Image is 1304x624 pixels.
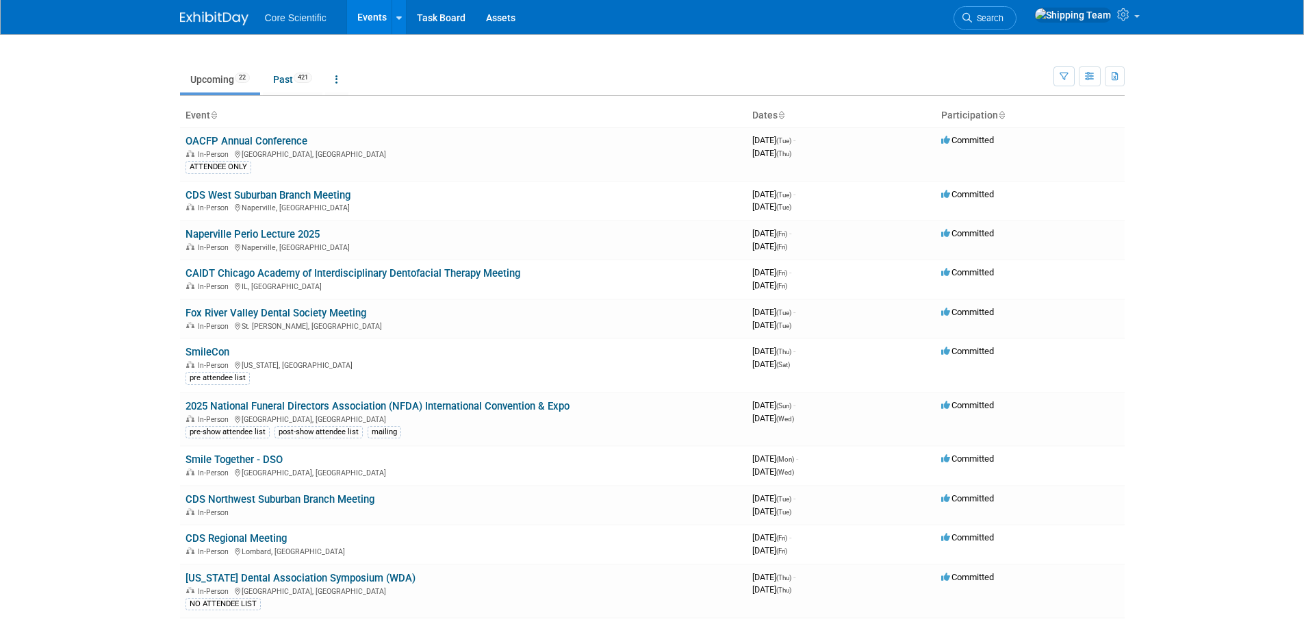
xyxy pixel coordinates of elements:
span: - [793,307,795,317]
span: In-Person [198,361,233,370]
span: Committed [941,135,994,145]
span: (Fri) [776,534,787,542]
span: Committed [941,453,994,464]
img: In-Person Event [186,469,194,475]
span: [DATE] [752,413,794,423]
span: In-Person [198,243,233,252]
span: [DATE] [752,346,795,356]
span: [DATE] [752,307,795,317]
span: (Fri) [776,243,787,251]
a: CDS Regional Meeting [186,532,287,545]
a: Sort by Start Date [778,110,784,121]
a: OACFP Annual Conference [186,135,307,147]
span: [DATE] [752,453,798,464]
span: In-Person [198,415,233,424]
span: In-Person [198,547,233,556]
span: Committed [941,532,994,542]
a: Naperville Perio Lecture 2025 [186,228,320,240]
img: Shipping Team [1034,8,1112,23]
img: In-Person Event [186,203,194,210]
img: In-Person Event [186,508,194,515]
span: (Tue) [776,191,791,199]
div: IL, [GEOGRAPHIC_DATA] [186,280,741,291]
span: (Tue) [776,137,791,145]
span: (Wed) [776,469,794,476]
span: Committed [941,189,994,199]
th: Event [180,104,747,127]
span: [DATE] [752,493,795,503]
a: Smile Together - DSO [186,453,283,466]
span: Committed [941,493,994,503]
span: Committed [941,228,994,238]
span: (Mon) [776,455,794,463]
span: [DATE] [752,572,795,582]
span: [DATE] [752,320,791,330]
th: Participation [936,104,1125,127]
img: In-Person Event [186,282,194,289]
span: Core Scientific [265,12,327,23]
span: (Tue) [776,495,791,503]
span: (Fri) [776,547,787,555]
img: In-Person Event [186,150,194,157]
span: [DATE] [752,267,791,277]
span: - [793,400,795,410]
span: In-Person [198,469,233,477]
a: Sort by Participation Type [998,110,1005,121]
span: In-Person [198,508,233,517]
img: In-Person Event [186,322,194,329]
span: - [789,228,791,238]
span: (Tue) [776,508,791,516]
span: [DATE] [752,466,794,477]
span: In-Person [198,282,233,291]
span: 22 [235,73,250,83]
div: pre attendee list [186,372,250,384]
span: (Tue) [776,203,791,211]
span: (Thu) [776,150,791,158]
span: (Fri) [776,269,787,277]
span: (Fri) [776,230,787,238]
span: [DATE] [752,506,791,516]
span: [DATE] [752,359,790,369]
span: (Tue) [776,322,791,329]
span: [DATE] [752,532,791,542]
span: In-Person [198,587,233,596]
a: CAIDT Chicago Academy of Interdisciplinary Dentofacial Therapy Meeting [186,267,520,279]
span: - [793,572,795,582]
div: pre-show attendee list [186,426,270,438]
span: Committed [941,572,994,582]
span: [DATE] [752,201,791,212]
div: post-show attendee list [274,426,363,438]
span: Committed [941,307,994,317]
span: Committed [941,400,994,410]
img: ExhibitDay [180,12,248,25]
span: - [793,346,795,356]
span: (Thu) [776,574,791,582]
div: [GEOGRAPHIC_DATA], [GEOGRAPHIC_DATA] [186,148,741,159]
a: [US_STATE] Dental Association Symposium (WDA) [186,572,416,584]
span: Committed [941,346,994,356]
img: In-Person Event [186,361,194,368]
span: - [789,532,791,542]
span: In-Person [198,150,233,159]
div: [GEOGRAPHIC_DATA], [GEOGRAPHIC_DATA] [186,585,741,596]
span: (Sun) [776,402,791,410]
img: In-Person Event [186,415,194,422]
div: [GEOGRAPHIC_DATA], [GEOGRAPHIC_DATA] [186,466,741,477]
span: - [793,493,795,503]
span: (Wed) [776,415,794,423]
span: In-Person [198,203,233,212]
img: In-Person Event [186,547,194,554]
div: ATTENDEE ONLY [186,161,251,173]
a: Fox River Valley Dental Society Meeting [186,307,366,319]
span: [DATE] [752,135,795,145]
span: - [793,135,795,145]
span: In-Person [198,322,233,331]
span: (Thu) [776,348,791,355]
span: [DATE] [752,189,795,199]
span: (Thu) [776,586,791,594]
a: CDS West Suburban Branch Meeting [186,189,350,201]
a: Search [954,6,1017,30]
span: [DATE] [752,148,791,158]
span: 421 [294,73,312,83]
div: [US_STATE], [GEOGRAPHIC_DATA] [186,359,741,370]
